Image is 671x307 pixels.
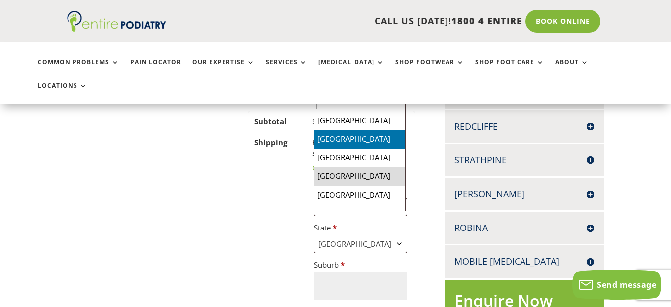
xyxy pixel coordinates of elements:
[475,59,544,80] a: Shop Foot Care
[314,130,405,149] li: [GEOGRAPHIC_DATA]
[597,279,656,290] span: Send message
[454,222,594,234] h4: Robina
[314,235,407,253] span: Queensland
[248,111,306,132] th: Subtotal
[395,59,464,80] a: Shop Footwear
[314,186,405,205] li: [GEOGRAPHIC_DATA]
[312,116,337,126] bdi: 66.00
[454,255,594,268] h4: Mobile [MEDICAL_DATA]
[454,188,594,200] h4: [PERSON_NAME]
[38,59,119,80] a: Common Problems
[454,154,594,166] h4: Strathpine
[312,162,386,174] a: Calculate shipping
[454,120,594,133] h4: Redcliffe
[67,11,166,32] img: logo (1)
[192,59,255,80] a: Our Expertise
[314,149,405,167] li: [GEOGRAPHIC_DATA]
[266,59,307,80] a: Services
[525,10,600,33] a: Book Online
[555,59,589,80] a: About
[314,257,407,272] label: Suburb
[314,220,407,235] label: State
[189,15,522,28] p: CALL US [DATE]!
[67,24,166,34] a: Entire Podiatry
[572,270,661,300] button: Send message
[312,116,317,126] span: $
[314,167,405,186] li: [GEOGRAPHIC_DATA]
[314,235,406,253] span: Queensland
[318,59,384,80] a: [MEDICAL_DATA]
[130,59,181,80] a: Pain Locator
[314,111,405,130] li: [GEOGRAPHIC_DATA]
[38,82,87,104] a: Locations
[451,15,522,27] span: 1800 4 ENTIRE
[314,204,405,223] li: [GEOGRAPHIC_DATA]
